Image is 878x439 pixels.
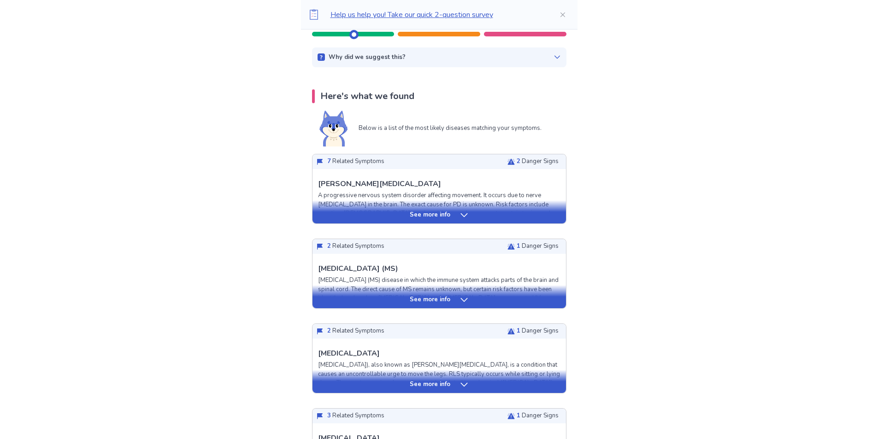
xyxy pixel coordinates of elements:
[517,242,520,250] span: 1
[318,178,441,189] p: [PERSON_NAME][MEDICAL_DATA]
[320,89,414,103] p: Here's what we found
[410,295,450,304] p: See more info
[318,348,380,359] p: [MEDICAL_DATA]
[327,242,384,251] p: Related Symptoms
[329,53,406,62] p: Why did we suggest this?
[327,327,331,335] span: 2
[359,124,542,133] p: Below is a list of the most likely diseases matching your symptoms.
[327,411,384,421] p: Related Symptoms
[318,276,560,348] p: [MEDICAL_DATA] (MS) disease in which the immune system attacks parts of the brain and spinal cord...
[327,242,331,250] span: 2
[319,111,348,146] img: Shiba
[327,411,331,420] span: 3
[318,263,398,274] p: [MEDICAL_DATA] (MS)
[330,9,544,20] p: Help us help you! Take our quick 2-question survey
[517,242,559,251] p: Danger Signs
[410,211,450,220] p: See more info
[327,327,384,336] p: Related Symptoms
[517,327,520,335] span: 1
[318,361,560,424] p: [MEDICAL_DATA]), also known as [PERSON_NAME][MEDICAL_DATA], is a condition that causes an uncontr...
[517,157,520,165] span: 2
[318,191,560,227] p: A progressive nervous system disorder affecting movement. It occurs due to nerve [MEDICAL_DATA] i...
[410,380,450,389] p: See more info
[517,411,520,420] span: 1
[517,411,559,421] p: Danger Signs
[327,157,384,166] p: Related Symptoms
[517,157,559,166] p: Danger Signs
[327,157,331,165] span: 7
[517,327,559,336] p: Danger Signs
